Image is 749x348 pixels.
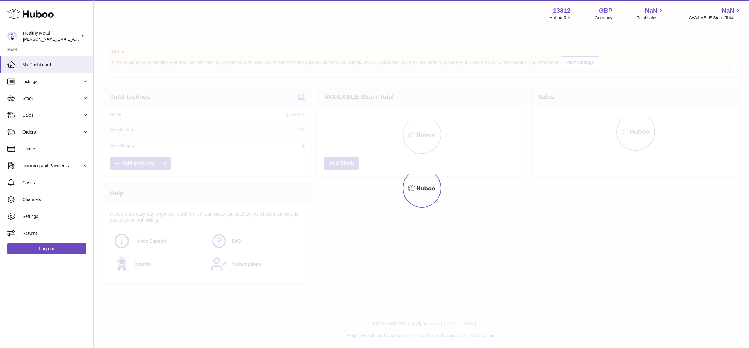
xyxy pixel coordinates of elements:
[553,7,570,15] strong: 13812
[22,62,89,68] span: My Dashboard
[637,15,664,21] span: Total sales
[22,180,89,186] span: Cases
[22,146,89,152] span: Usage
[7,32,17,41] img: jose@healthy-metal.com
[22,96,82,101] span: Stock
[22,79,82,85] span: Listings
[595,15,613,21] div: Currency
[645,7,657,15] span: NaN
[23,30,79,42] div: Healthy Metal
[22,112,82,118] span: Sales
[22,197,89,203] span: Channels
[550,15,570,21] div: Huboo Ref
[7,243,86,254] a: Log out
[689,7,742,21] a: NaN AVAILABLE Stock Total
[599,7,612,15] strong: GBP
[22,129,82,135] span: Orders
[23,37,125,42] span: [PERSON_NAME][EMAIL_ADDRESS][DOMAIN_NAME]
[22,213,89,219] span: Settings
[22,230,89,236] span: Returns
[689,15,742,21] span: AVAILABLE Stock Total
[22,163,82,169] span: Invoicing and Payments
[722,7,734,15] span: NaN
[637,7,664,21] a: NaN Total sales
